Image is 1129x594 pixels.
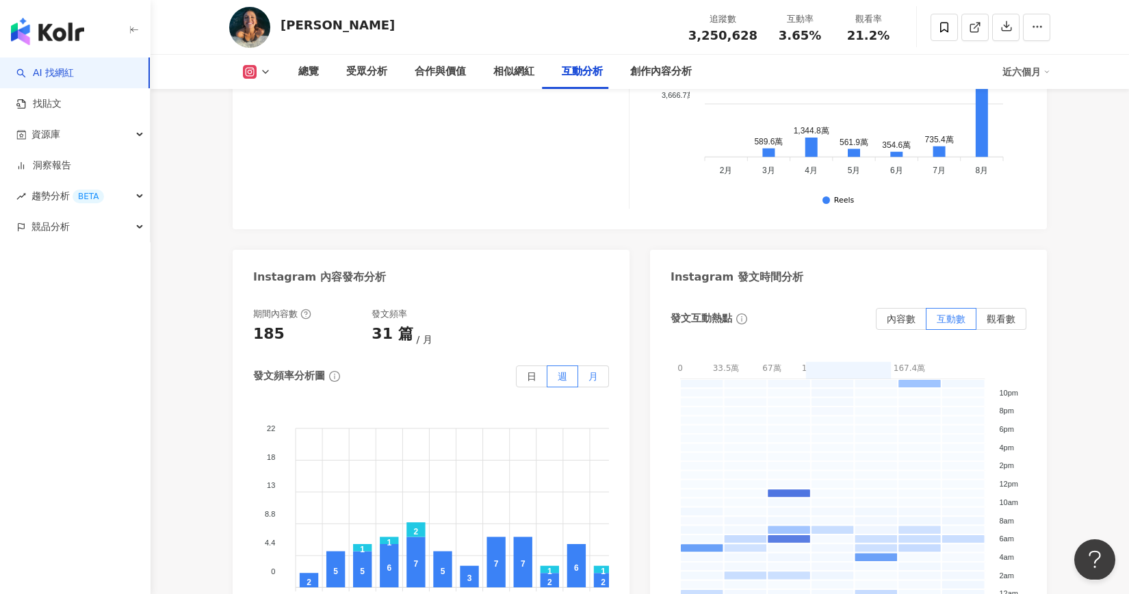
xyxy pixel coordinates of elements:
div: 近六個月 [1002,61,1050,83]
span: 月 [588,371,598,382]
div: 31 篇 [372,324,413,345]
tspan: 22 [267,424,275,432]
div: Reels [834,196,854,205]
img: logo [11,18,84,45]
tspan: 2月 [719,166,732,175]
tspan: 8am [999,517,1013,525]
tspan: 12pm [999,480,1018,488]
tspan: 6pm [999,425,1013,433]
span: 觀看數 [987,313,1015,324]
div: 期間內容數 [253,308,311,320]
span: 互動數 [937,313,965,324]
tspan: 8月 [975,166,988,175]
span: 21.2% [847,29,890,42]
span: 趨勢分析 [31,181,104,211]
div: [PERSON_NAME] [281,16,395,34]
div: 追蹤數 [688,12,757,26]
span: 日 [527,371,536,382]
iframe: Help Scout Beacon - Open [1074,539,1115,580]
div: 發文頻率 [372,308,407,320]
a: searchAI 找網紅 [16,66,74,80]
tspan: 6月 [890,166,903,175]
span: info-circle [327,369,342,384]
tspan: 4pm [999,443,1013,452]
tspan: 3月 [762,166,775,175]
tspan: 6am [999,534,1013,543]
a: 找貼文 [16,97,62,111]
div: 創作內容分析 [630,64,692,80]
div: 互動率 [774,12,826,26]
div: 總覽 [298,64,319,80]
tspan: 4.4 [265,539,275,547]
tspan: 3,666.7萬 [662,91,695,99]
div: 185 [253,324,285,345]
div: Instagram 發文時間分析 [671,270,803,285]
tspan: 2am [999,571,1013,580]
tspan: 7月 [933,166,946,175]
span: info-circle [734,311,749,326]
span: 3.65% [779,29,821,42]
div: 受眾分析 [346,64,387,80]
tspan: 18 [267,453,275,461]
tspan: 13 [267,481,275,489]
div: 合作與價值 [415,64,466,80]
img: KOL Avatar [229,7,270,48]
span: 3,250,628 [688,28,757,42]
span: 競品分析 [31,211,70,242]
tspan: 10pm [999,389,1018,397]
div: 發文頻率分析圖 [253,369,325,383]
span: 資源庫 [31,119,60,150]
div: 觀看率 [842,12,894,26]
span: 週 [558,371,567,382]
div: 發文互動熱點 [671,311,732,326]
tspan: 5月 [847,166,860,175]
tspan: 8.8 [265,510,275,518]
div: 相似網紅 [493,64,534,80]
tspan: 2pm [999,461,1013,469]
span: 月 [417,334,432,345]
tspan: 8pm [999,406,1013,415]
span: 內容數 [887,313,916,324]
tspan: 4月 [805,166,818,175]
tspan: 4am [999,553,1013,561]
span: rise [16,192,26,201]
tspan: 0 [271,567,275,576]
tspan: 10am [999,498,1018,506]
div: BETA [73,190,104,203]
div: Instagram 內容發布分析 [253,270,386,285]
div: 互動分析 [562,64,603,80]
a: 洞察報告 [16,159,71,172]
